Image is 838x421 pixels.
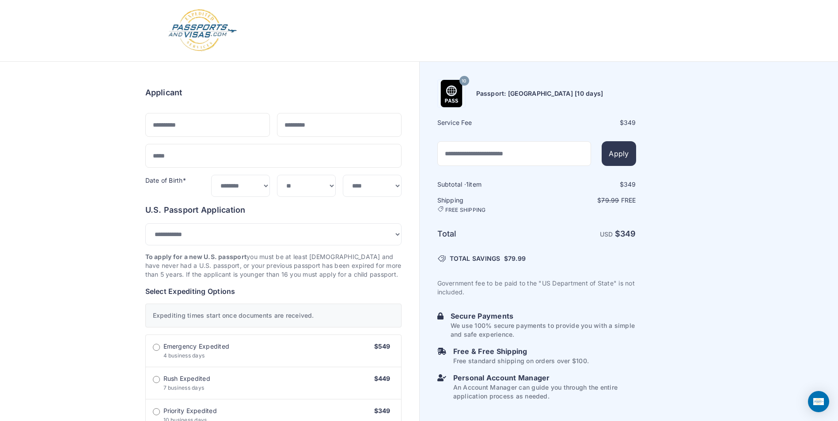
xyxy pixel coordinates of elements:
[450,254,501,263] span: TOTAL SAVINGS
[163,374,210,383] span: Rush Expedited
[451,321,636,339] p: We use 100% secure payments to provide you with a simple and safe experience.
[624,119,636,126] span: 349
[163,406,217,415] span: Priority Expedited
[437,118,536,127] h6: Service Fee
[145,86,182,99] h6: Applicant
[453,383,636,401] p: An Account Manager can guide you through the entire application process as needed.
[163,342,230,351] span: Emergency Expedited
[437,228,536,240] h6: Total
[437,196,536,214] h6: Shipping
[621,196,636,204] span: Free
[451,311,636,321] h6: Secure Payments
[145,177,186,184] label: Date of Birth*
[445,207,486,214] span: FREE SHIPPING
[145,286,402,297] h6: Select Expediting Options
[508,255,526,262] span: 79.99
[167,9,238,53] img: Logo
[600,230,613,238] span: USD
[145,204,402,216] h6: U.S. Passport Application
[538,196,636,205] p: $
[538,118,636,127] div: $
[374,407,391,414] span: $349
[163,352,205,359] span: 4 business days
[145,253,247,260] strong: To apply for a new U.S. passport
[462,75,466,87] span: 10
[453,357,589,365] p: Free standard shipping on orders over $100.
[624,180,636,188] span: 349
[163,384,205,391] span: 7 business days
[374,375,391,382] span: $449
[538,180,636,189] div: $
[453,346,589,357] h6: Free & Free Shipping
[145,252,402,279] p: you must be at least [DEMOGRAPHIC_DATA] and have never had a U.S. passport, or your previous pass...
[615,229,636,238] strong: $
[145,304,402,327] div: Expediting times start once documents are received.
[437,279,636,297] p: Government fee to be paid to the "US Department of State" is not included.
[438,80,465,107] img: Product Name
[453,372,636,383] h6: Personal Account Manager
[601,196,619,204] span: 79.99
[602,141,636,166] button: Apply
[476,89,603,98] h6: Passport: [GEOGRAPHIC_DATA] [10 days]
[808,391,829,412] div: Open Intercom Messenger
[437,180,536,189] h6: Subtotal · item
[620,229,636,238] span: 349
[374,342,391,350] span: $549
[466,180,469,188] span: 1
[504,254,526,263] span: $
